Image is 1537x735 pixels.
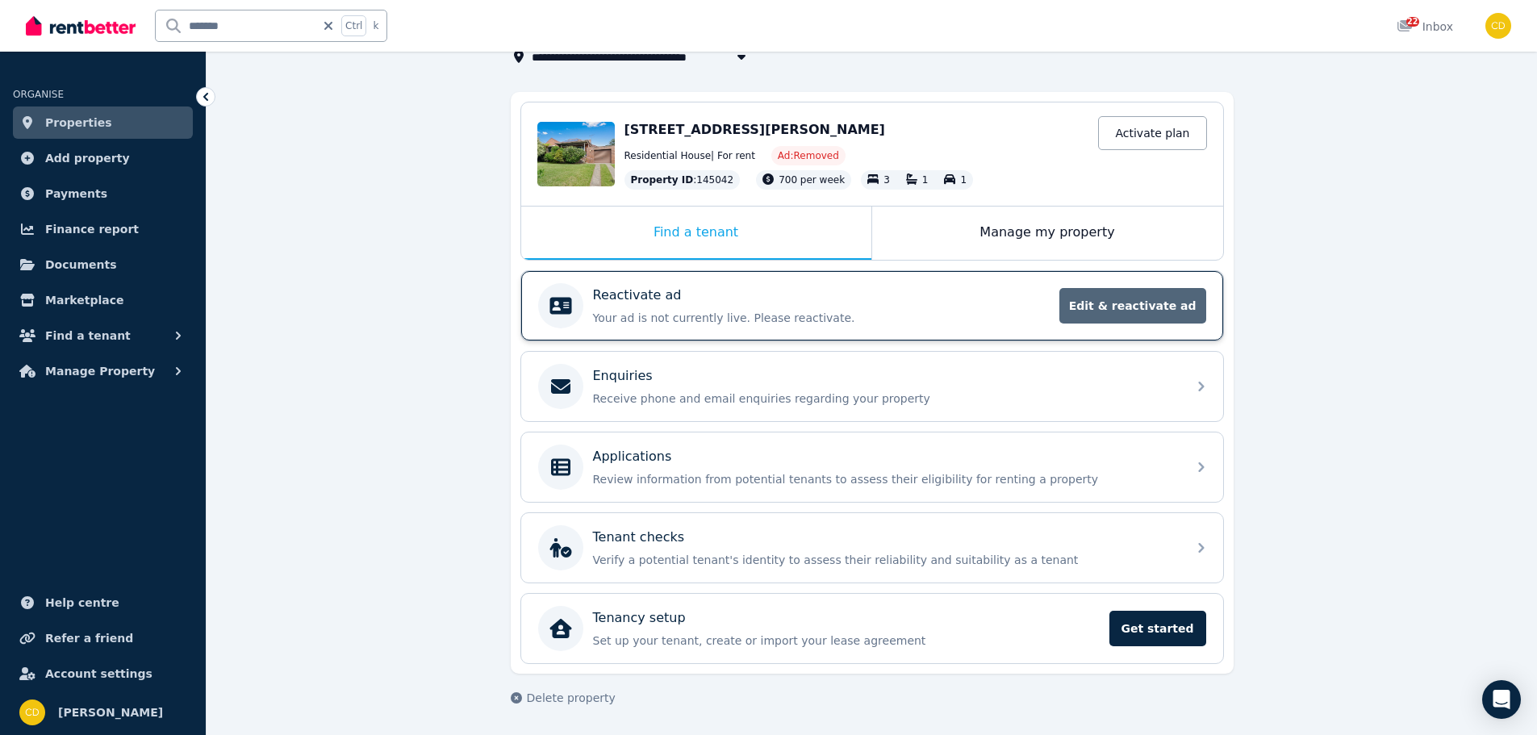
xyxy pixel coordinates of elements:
a: Tenancy setupSet up your tenant, create or import your lease agreementGet started [521,594,1223,663]
span: Find a tenant [45,326,131,345]
span: Edit & reactivate ad [1059,288,1206,324]
div: Find a tenant [521,207,871,260]
button: Manage Property [13,355,193,387]
span: 1 [960,174,967,186]
p: Set up your tenant, create or import your lease agreement [593,633,1100,649]
span: [STREET_ADDRESS][PERSON_NAME] [624,122,885,137]
a: Finance report [13,213,193,245]
span: 22 [1406,17,1419,27]
a: Marketplace [13,284,193,316]
span: Marketplace [45,290,123,310]
a: ApplicationsReview information from potential tenants to assess their eligibility for renting a p... [521,432,1223,502]
a: Add property [13,142,193,174]
a: Refer a friend [13,622,193,654]
p: Review information from potential tenants to assess their eligibility for renting a property [593,471,1177,487]
div: Open Intercom Messenger [1482,680,1521,719]
span: Refer a friend [45,629,133,648]
a: Tenant checksVerify a potential tenant's identity to assess their reliability and suitability as ... [521,513,1223,583]
p: Verify a potential tenant's identity to assess their reliability and suitability as a tenant [593,552,1177,568]
span: Residential House | For rent [624,149,755,162]
button: Delete property [511,690,616,706]
p: Enquiries [593,366,653,386]
a: Activate plan [1098,116,1206,150]
span: 700 per week [779,174,845,186]
div: : 145042 [624,170,741,190]
span: Get started [1109,611,1206,646]
span: Ad: Removed [778,149,839,162]
a: Account settings [13,658,193,690]
span: Documents [45,255,117,274]
span: Finance report [45,219,139,239]
div: Inbox [1397,19,1453,35]
span: 1 [922,174,929,186]
p: Receive phone and email enquiries regarding your property [593,390,1177,407]
button: Find a tenant [13,319,193,352]
span: k [373,19,378,32]
span: ORGANISE [13,89,64,100]
span: Ctrl [341,15,366,36]
a: Payments [13,177,193,210]
a: Properties [13,106,193,139]
span: Add property [45,148,130,168]
p: Applications [593,447,672,466]
span: Properties [45,113,112,132]
a: Documents [13,248,193,281]
p: Your ad is not currently live. Please reactivate. [593,310,1050,326]
p: Reactivate ad [593,286,682,305]
img: RentBetter [26,14,136,38]
a: Reactivate adYour ad is not currently live. Please reactivate.Edit & reactivate ad [521,271,1223,340]
span: Help centre [45,593,119,612]
span: 3 [883,174,890,186]
p: Tenant checks [593,528,685,547]
span: Account settings [45,664,152,683]
span: Delete property [527,690,616,706]
a: EnquiriesReceive phone and email enquiries regarding your property [521,352,1223,421]
span: Property ID [631,173,694,186]
img: Chris Dimitropoulos [1485,13,1511,39]
img: Chris Dimitropoulos [19,700,45,725]
p: Tenancy setup [593,608,686,628]
span: [PERSON_NAME] [58,703,163,722]
div: Manage my property [872,207,1223,260]
span: Payments [45,184,107,203]
span: Manage Property [45,361,155,381]
a: Help centre [13,587,193,619]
